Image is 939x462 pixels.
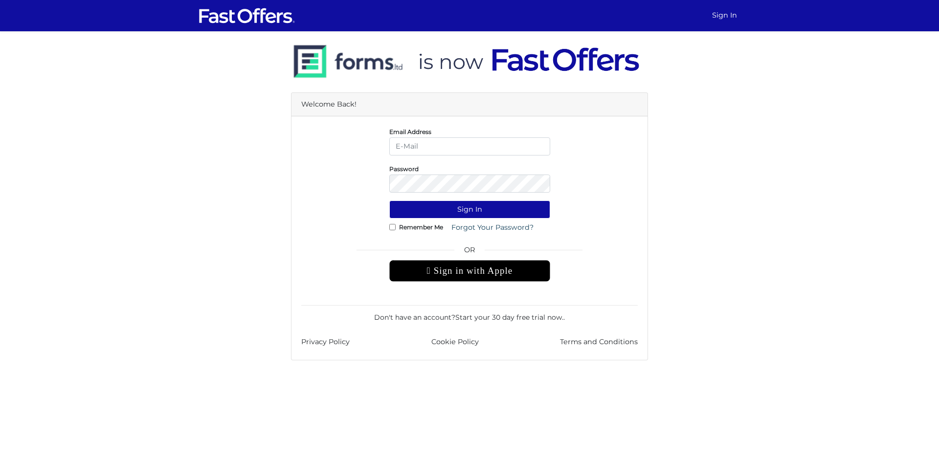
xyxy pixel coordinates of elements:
[708,6,741,25] a: Sign In
[399,226,443,228] label: Remember Me
[389,200,550,219] button: Sign In
[301,305,638,323] div: Don't have an account? .
[291,93,648,116] div: Welcome Back!
[389,260,550,282] div: Sign in with Apple
[560,336,638,348] a: Terms and Conditions
[431,336,479,348] a: Cookie Policy
[389,131,431,133] label: Email Address
[455,313,563,322] a: Start your 30 day free trial now.
[389,137,550,155] input: E-Mail
[389,168,419,170] label: Password
[301,336,350,348] a: Privacy Policy
[389,244,550,260] span: OR
[445,219,540,237] a: Forgot Your Password?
